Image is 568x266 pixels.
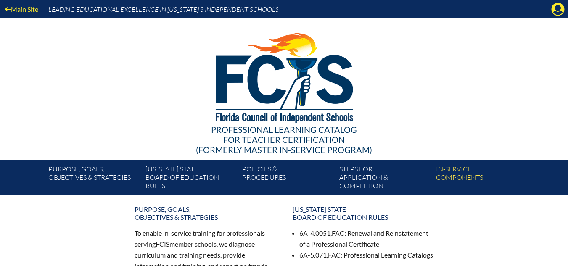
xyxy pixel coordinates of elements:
a: Purpose, goals,objectives & strategies [45,163,142,195]
img: FCISlogo221.eps [197,18,371,133]
a: Purpose, goals,objectives & strategies [129,202,281,224]
span: for Teacher Certification [223,134,345,145]
li: 6A-4.0051, : Renewal and Reinstatement of a Professional Certificate [299,228,434,250]
a: [US_STATE] StateBoard of Education rules [288,202,439,224]
svg: Manage account [551,3,565,16]
a: [US_STATE] StateBoard of Education rules [142,163,239,195]
li: 6A-5.071, : Professional Learning Catalogs [299,250,434,261]
a: Policies &Procedures [239,163,336,195]
a: Steps forapplication & completion [336,163,433,195]
span: FAC [332,229,344,237]
a: In-servicecomponents [433,163,529,195]
span: FAC [328,251,341,259]
a: Main Site [2,3,42,15]
div: Professional Learning Catalog (formerly Master In-service Program) [42,124,526,155]
span: FCIS [156,240,169,248]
